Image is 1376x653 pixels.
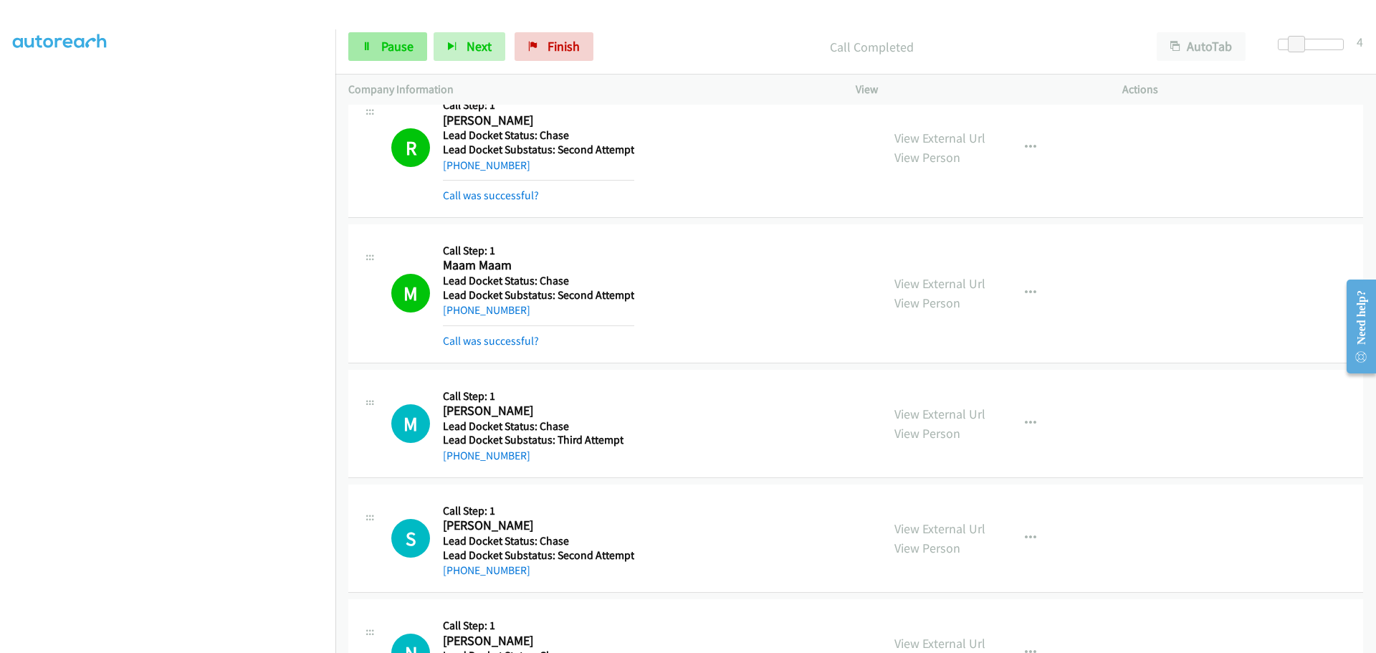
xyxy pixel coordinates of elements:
a: View External Url [894,406,985,422]
a: [PHONE_NUMBER] [443,563,530,577]
h5: Lead Docket Status: Chase [443,534,634,548]
h1: M [391,274,430,313]
h1: S [391,519,430,558]
span: Next [467,38,492,54]
h5: Lead Docket Status: Chase [443,419,623,434]
h5: Call Step: 1 [443,244,634,258]
a: [PHONE_NUMBER] [443,303,530,317]
a: View Person [894,149,960,166]
a: View External Url [894,130,985,146]
a: View Person [894,295,960,311]
a: Pause [348,32,427,61]
h5: Call Step: 1 [443,98,634,113]
h2: [PERSON_NAME] [443,113,634,129]
div: 4 [1357,32,1363,52]
h2: [PERSON_NAME] [443,518,634,534]
h5: Call Step: 1 [443,389,623,404]
h5: Lead Docket Substatus: Third Attempt [443,433,623,447]
p: Company Information [348,81,830,98]
a: View Person [894,425,960,442]
h5: Lead Docket Status: Chase [443,128,634,143]
h2: Maam Maam [443,257,634,274]
p: View [856,81,1096,98]
a: [PHONE_NUMBER] [443,449,530,462]
p: Call Completed [613,37,1131,57]
p: Actions [1122,81,1363,98]
div: The call is yet to be attempted [391,519,430,558]
button: Next [434,32,505,61]
a: Finish [515,32,593,61]
iframe: Resource Center [1334,270,1376,383]
a: Call was successful? [443,334,539,348]
a: View External Url [894,635,985,652]
a: View Person [894,540,960,556]
a: View External Url [894,520,985,537]
h1: R [391,128,430,167]
span: Pause [381,38,414,54]
span: Finish [548,38,580,54]
h2: [PERSON_NAME] [443,403,623,419]
div: The call is yet to be attempted [391,404,430,443]
h5: Lead Docket Status: Chase [443,274,634,288]
h5: Call Step: 1 [443,504,634,518]
a: Call was successful? [443,189,539,202]
h1: M [391,404,430,443]
h5: Lead Docket Substatus: Second Attempt [443,143,634,157]
button: AutoTab [1157,32,1246,61]
h5: Lead Docket Substatus: Second Attempt [443,288,634,302]
a: [PHONE_NUMBER] [443,158,530,172]
h5: Lead Docket Substatus: Second Attempt [443,548,634,563]
a: View External Url [894,275,985,292]
h2: [PERSON_NAME] [443,633,619,649]
h5: Call Step: 1 [443,619,619,633]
